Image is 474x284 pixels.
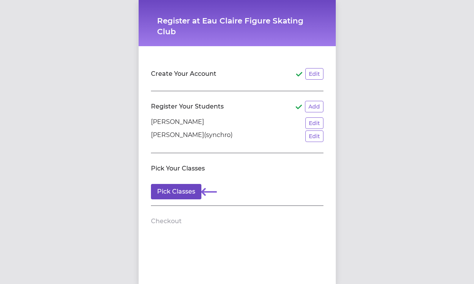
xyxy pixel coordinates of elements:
[305,130,323,142] button: Edit
[151,102,224,111] h2: Register Your Students
[151,217,182,226] h2: Checkout
[151,164,205,173] h2: Pick Your Classes
[151,184,201,199] button: Pick Classes
[151,69,216,79] h2: Create Your Account
[151,117,204,129] p: [PERSON_NAME]
[151,130,233,142] p: [PERSON_NAME](synchro)
[305,68,323,80] button: Edit
[305,101,323,112] button: Add
[157,15,317,37] h1: Register at Eau Claire Figure Skating Club
[305,117,323,129] button: Edit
